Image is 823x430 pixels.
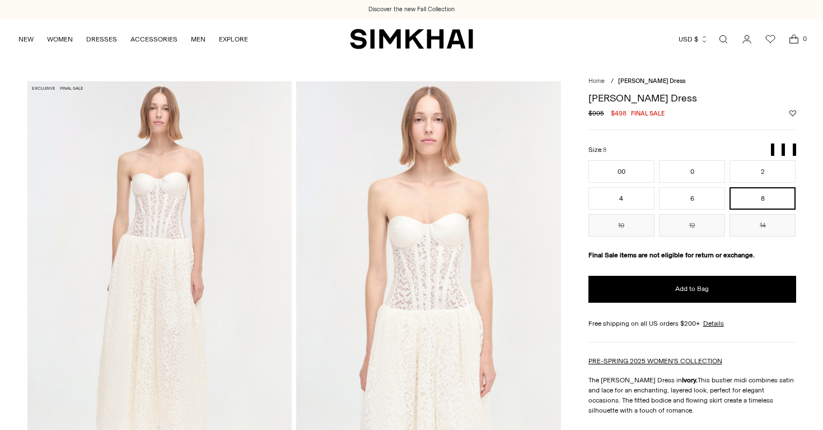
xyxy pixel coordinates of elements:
[675,284,709,294] span: Add to Bag
[603,146,606,154] span: 8
[588,77,796,86] nav: breadcrumbs
[18,27,34,52] a: NEW
[659,214,725,237] button: 12
[191,27,205,52] a: MEN
[730,160,796,183] button: 2
[588,318,796,329] div: Free shipping on all US orders $200+
[130,27,177,52] a: ACCESSORIES
[588,160,654,183] button: 00
[588,357,722,365] a: PRE-SPRING 2025 WOMEN'S COLLECTION
[588,187,654,210] button: 4
[47,27,73,52] a: WOMEN
[86,27,117,52] a: DRESSES
[588,214,654,237] button: 10
[368,5,455,14] a: Discover the new Fall Collection
[730,187,796,210] button: 8
[659,187,725,210] button: 6
[588,77,605,85] a: Home
[588,108,604,118] s: $995
[736,28,758,50] a: Go to the account page
[588,251,755,259] strong: Final Sale items are not eligible for return or exchange.
[703,318,724,329] a: Details
[350,28,473,50] a: SIMKHAI
[659,160,725,183] button: 0
[679,27,708,52] button: USD $
[618,77,685,85] span: [PERSON_NAME] Dress
[730,214,796,237] button: 14
[682,376,698,384] strong: Ivory.
[588,276,796,303] button: Add to Bag
[611,77,614,86] div: /
[799,34,810,44] span: 0
[789,110,796,117] button: Add to Wishlist
[611,108,626,118] span: $498
[588,93,796,103] h1: [PERSON_NAME] Dress
[712,28,735,50] a: Open search modal
[588,375,796,415] p: The [PERSON_NAME] Dress in This bustier midi combines satin and lace for an enchanting, layered l...
[783,28,805,50] a: Open cart modal
[219,27,248,52] a: EXPLORE
[759,28,782,50] a: Wishlist
[588,145,606,155] label: Size:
